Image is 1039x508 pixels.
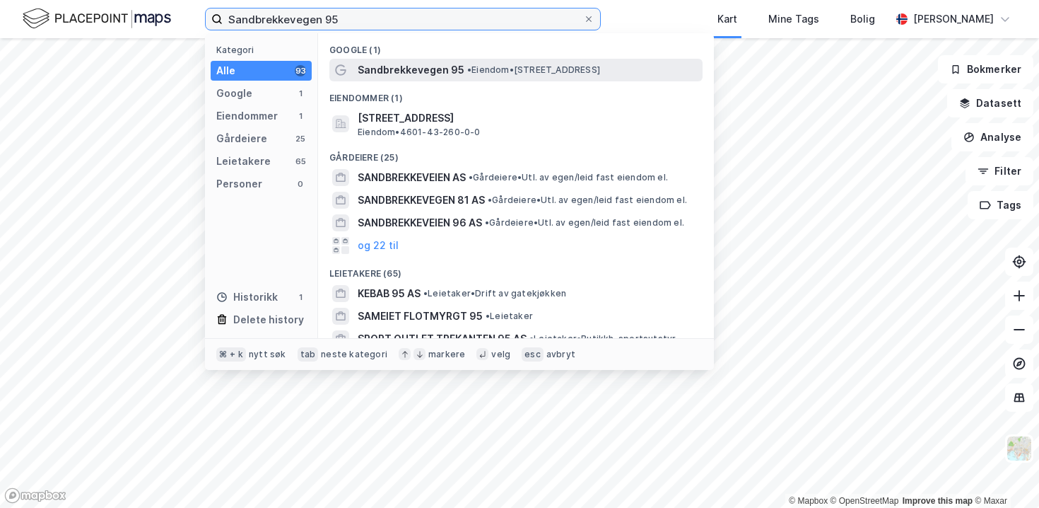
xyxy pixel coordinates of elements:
div: Eiendommer (1) [318,81,714,107]
div: esc [522,347,544,362]
button: Analyse [951,123,1033,151]
div: Historikk [216,289,278,306]
span: Leietaker • Butikkh. sportsutstyr [529,333,676,345]
div: 1 [295,110,306,122]
a: Improve this map [903,496,973,506]
div: Google (1) [318,33,714,59]
span: Leietaker [486,311,533,322]
span: • [467,64,471,75]
img: Z [1006,435,1033,462]
div: Kart [717,11,737,28]
span: • [486,311,490,321]
div: Eiendommer [216,108,278,125]
div: Kategori [216,45,312,55]
div: Leietakere (65) [318,257,714,282]
span: • [488,195,492,205]
button: Tags [968,191,1033,219]
span: Gårdeiere • Utl. av egen/leid fast eiendom el. [485,217,684,229]
span: • [423,288,428,299]
div: Google [216,85,252,102]
div: avbryt [546,349,575,360]
div: Alle [216,62,235,79]
div: Mine Tags [768,11,819,28]
input: Søk på adresse, matrikkel, gårdeiere, leietakere eller personer [223,8,583,30]
a: Mapbox [789,496,828,506]
a: OpenStreetMap [830,496,899,506]
span: SAMEIET FLOTMYRGT 95 [358,308,483,325]
span: • [469,172,473,183]
div: velg [491,349,510,360]
div: Leietakere [216,153,271,170]
div: tab [298,347,319,362]
button: Bokmerker [938,55,1033,83]
div: Delete history [233,311,304,328]
button: og 22 til [358,237,399,254]
div: Personer [216,175,262,192]
span: [STREET_ADDRESS] [358,110,697,127]
iframe: Chat Widget [968,440,1039,508]
span: SANDBREKKEVEIEN AS [358,169,466,186]
span: Gårdeiere • Utl. av egen/leid fast eiendom el. [469,172,668,183]
div: 1 [295,291,306,303]
div: 65 [295,156,306,167]
div: Gårdeiere (25) [318,141,714,166]
span: Leietaker • Drift av gatekjøkken [423,288,566,299]
button: Datasett [947,89,1033,117]
div: Bolig [850,11,875,28]
div: Kontrollprogram for chat [968,440,1039,508]
div: Gårdeiere [216,130,267,147]
div: 1 [295,88,306,99]
div: 93 [295,65,306,76]
span: SPORT OUTLET TREKANTEN 95 AS [358,330,527,347]
span: Eiendom • [STREET_ADDRESS] [467,64,600,76]
span: Sandbrekkevegen 95 [358,62,464,79]
span: SANDBREKKEVEGEN 81 AS [358,192,485,209]
div: markere [428,349,465,360]
div: ⌘ + k [216,347,246,362]
span: • [485,217,489,228]
span: Gårdeiere • Utl. av egen/leid fast eiendom el. [488,195,687,206]
div: 25 [295,133,306,144]
button: Filter [965,157,1033,185]
div: nytt søk [249,349,286,360]
img: logo.f888ab2527a4732fd821a326f86c7f29.svg [23,6,171,31]
div: [PERSON_NAME] [913,11,994,28]
div: neste kategori [321,349,387,360]
div: 0 [295,178,306,190]
span: Eiendom • 4601-43-260-0-0 [358,127,481,138]
a: Mapbox homepage [4,487,66,504]
span: SANDBREKKEVEIEN 96 AS [358,214,482,231]
span: KEBAB 95 AS [358,285,421,302]
span: • [529,333,534,344]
